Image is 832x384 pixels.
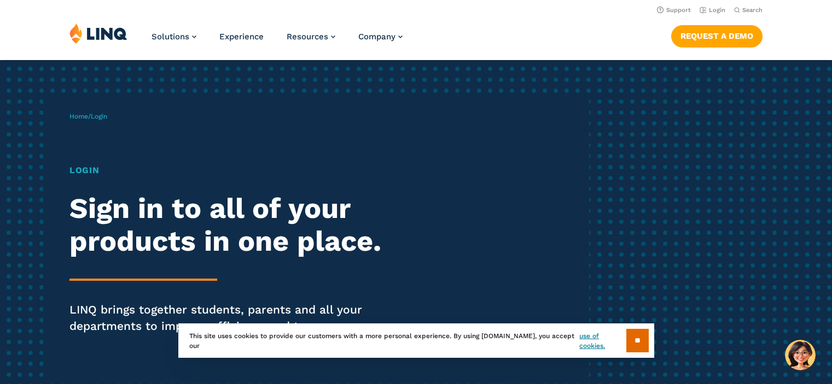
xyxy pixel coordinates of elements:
[69,113,88,120] a: Home
[152,32,196,42] a: Solutions
[69,192,390,258] h2: Sign in to all of your products in one place.
[69,23,127,44] img: LINQ | K‑12 Software
[219,32,264,42] a: Experience
[700,7,725,14] a: Login
[91,113,107,120] span: Login
[785,340,816,370] button: Hello, have a question? Let’s chat.
[152,32,189,42] span: Solutions
[657,7,691,14] a: Support
[671,25,763,47] a: Request a Demo
[69,302,390,334] p: LINQ brings together students, parents and all your departments to improve efficiency and transpa...
[178,323,654,358] div: This site uses cookies to provide our customers with a more personal experience. By using [DOMAIN...
[579,331,626,351] a: use of cookies.
[69,164,390,177] h1: Login
[742,7,763,14] span: Search
[69,113,107,120] span: /
[358,32,395,42] span: Company
[671,23,763,47] nav: Button Navigation
[152,23,403,59] nav: Primary Navigation
[287,32,328,42] span: Resources
[734,6,763,14] button: Open Search Bar
[358,32,403,42] a: Company
[287,32,335,42] a: Resources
